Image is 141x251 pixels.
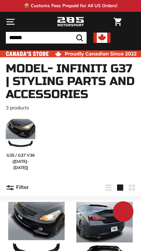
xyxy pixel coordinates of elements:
[24,2,117,9] p: 📦 Customs Fees Prepaid for All US Orders!
[6,62,135,101] h1: Model- Infiniti G37 | Styling Parts and Accessories
[6,104,135,111] p: 3 products
[57,16,84,28] img: Logo_285_Motorsport_areodynamics_components
[6,32,87,44] input: Search
[111,201,136,224] inbox-online-store-chat: Shopify online store chat
[4,152,37,171] span: G35 / G37 V36 ([DATE]-[DATE]]
[6,179,29,196] button: Filter
[110,12,125,32] a: Cart
[4,117,37,171] a: G35 / G37 V36 ([DATE]-[DATE]]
